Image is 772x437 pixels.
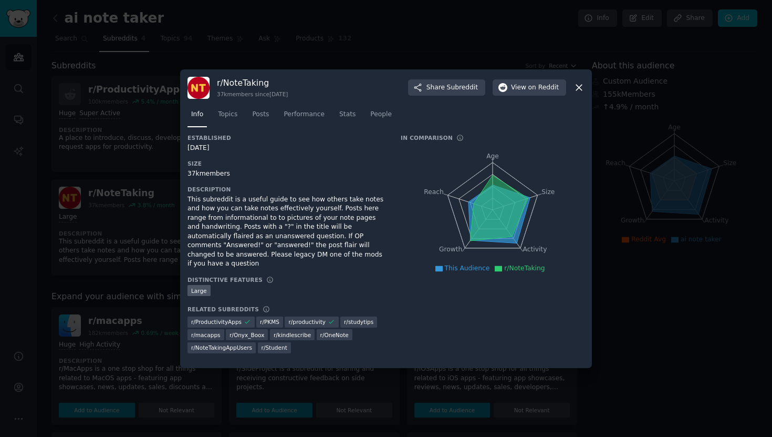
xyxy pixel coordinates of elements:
[439,246,462,253] tspan: Growth
[408,79,485,96] button: ShareSubreddit
[248,106,273,128] a: Posts
[504,265,545,272] span: r/NoteTaking
[252,110,269,119] span: Posts
[274,331,311,339] span: r/ kindlescribe
[486,153,499,160] tspan: Age
[191,318,242,326] span: r/ ProductivityApps
[187,169,386,179] div: 37k members
[528,83,559,93] span: on Reddit
[187,144,386,153] div: [DATE]
[187,306,259,313] h3: Related Subreddits
[260,318,279,326] span: r/ PKMS
[214,106,241,128] a: Topics
[284,110,325,119] span: Performance
[187,106,207,128] a: Info
[493,79,566,96] button: Viewon Reddit
[367,106,395,128] a: People
[280,106,328,128] a: Performance
[511,83,559,93] span: View
[217,90,288,98] div: 37k members since [DATE]
[344,318,373,326] span: r/ studytips
[445,265,490,272] span: This Audience
[217,77,288,88] h3: r/ NoteTaking
[191,344,252,351] span: r/ NoteTakingAppUsers
[187,195,386,269] div: This subreddit is a useful guide to see how others take notes and how you can take notes effectiv...
[424,188,444,195] tspan: Reach
[541,188,555,195] tspan: Size
[191,110,203,119] span: Info
[336,106,359,128] a: Stats
[187,77,210,99] img: NoteTaking
[262,344,287,351] span: r/ Student
[447,83,478,93] span: Subreddit
[187,276,263,283] h3: Distinctive Features
[288,318,326,326] span: r/ productivity
[187,160,386,167] h3: Size
[191,331,221,339] span: r/ macapps
[218,110,237,119] span: Topics
[187,186,386,193] h3: Description
[401,134,453,141] h3: In Comparison
[523,246,547,253] tspan: Activity
[426,83,478,93] span: Share
[320,331,349,339] span: r/ OneNote
[187,134,386,141] h3: Established
[229,331,264,339] span: r/ Onyx_Boox
[339,110,356,119] span: Stats
[370,110,392,119] span: People
[187,285,211,296] div: Large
